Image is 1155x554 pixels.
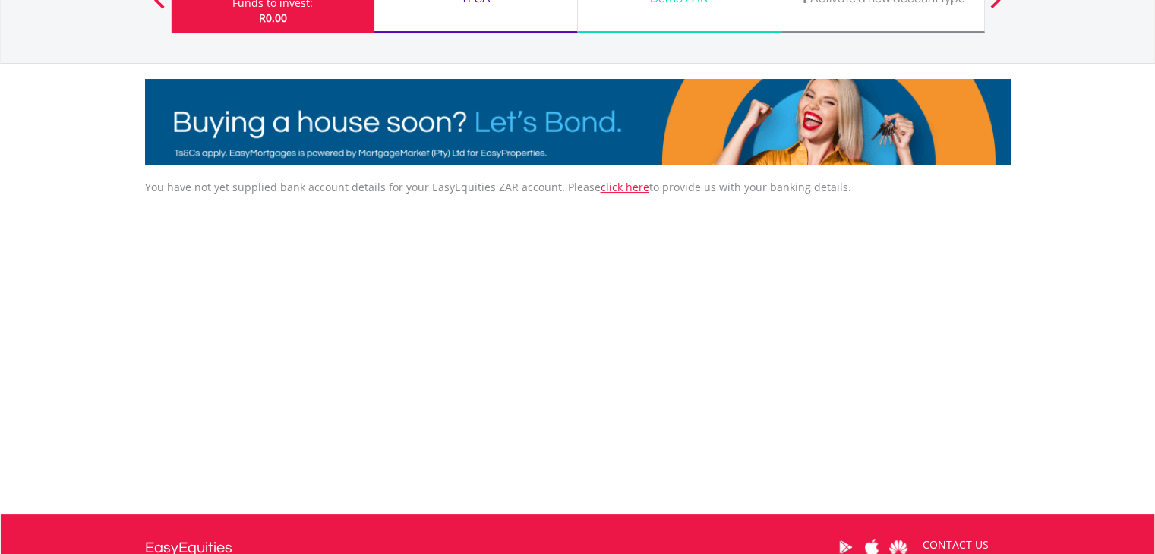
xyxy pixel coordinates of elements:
[145,180,1011,195] p: You have not yet supplied bank account details for your EasyEquities ZAR account. Please to provi...
[145,79,1011,165] img: EasyMortage Promotion Banner
[259,11,287,25] span: R0.00
[601,180,649,194] a: click here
